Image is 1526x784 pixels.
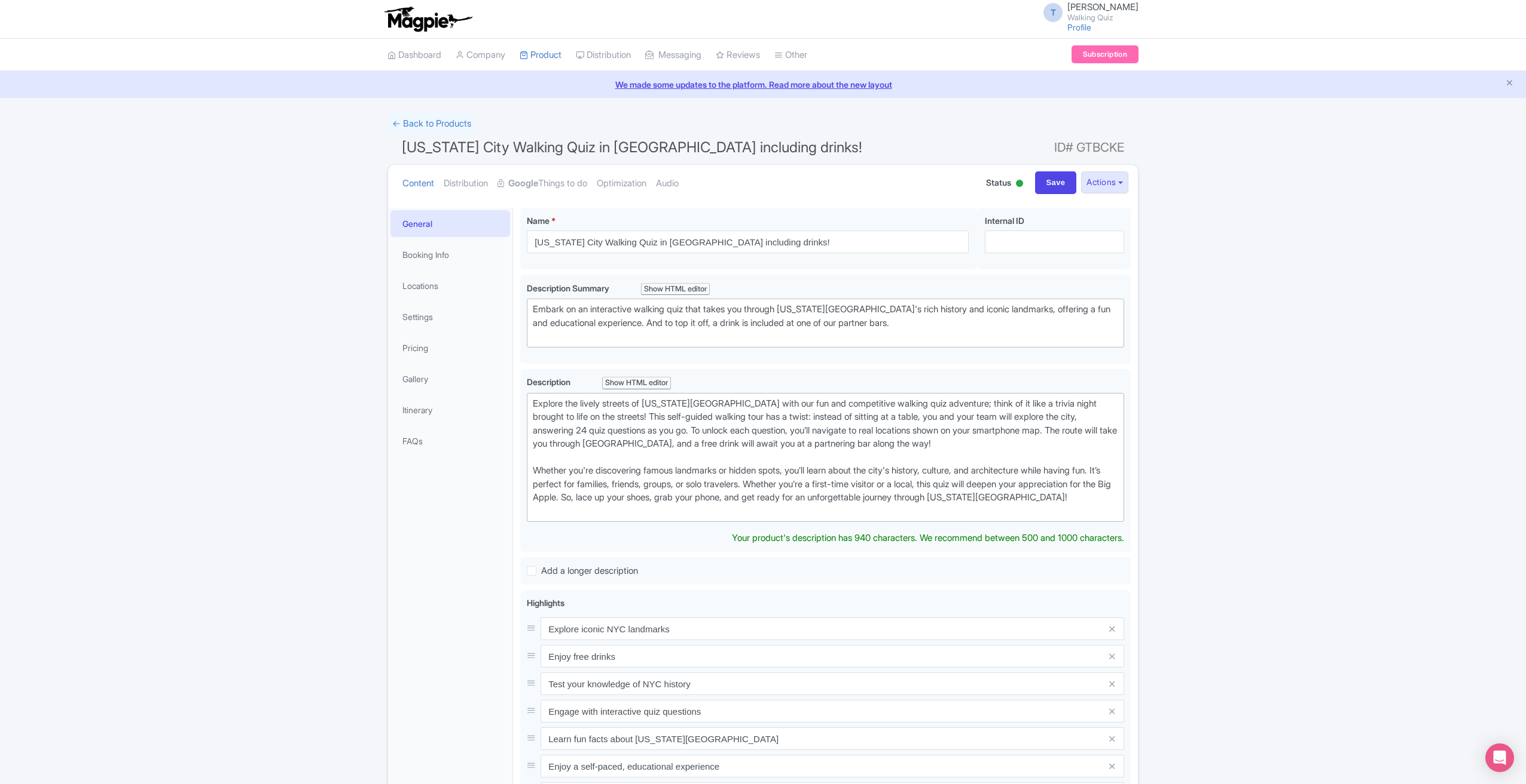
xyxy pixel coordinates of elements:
[641,283,710,296] div: Show HTML editor
[1036,2,1139,21] a: T [PERSON_NAME] Walking Quiz
[402,165,434,202] a: Content
[541,565,638,576] span: Add a longer description
[387,39,441,72] a: Dashboard
[390,303,510,330] a: Settings
[576,39,631,72] a: Distribution
[498,165,587,202] a: GoogleThings to do
[527,216,550,226] span: Name
[597,165,646,202] a: Optimization
[387,112,476,136] a: ← Back to Products
[527,598,564,608] span: Highlights
[527,283,611,293] span: Description Summary
[1081,171,1128,193] button: Actions
[1054,136,1124,159] span: ID# GTBCKE
[1067,14,1139,21] small: Walking Quiz
[774,39,807,72] a: Other
[402,139,862,156] span: [US_STATE] City Walking Quiz in [GEOGRAPHIC_DATA] including drinks!
[1035,171,1077,194] input: Save
[7,78,1519,91] a: We made some updates to the platform. Read more about the new layout
[390,396,510,423] a: Itinerary
[986,176,1011,189] span: Status
[390,210,510,237] a: General
[390,272,510,299] a: Locations
[390,365,510,392] a: Gallery
[1043,3,1063,22] span: T
[1505,77,1514,91] button: Close announcement
[390,241,510,268] a: Booking Info
[1067,22,1091,32] a: Profile
[381,6,474,32] img: logo-ab69f6fb50320c5b225c76a69d11143b.png
[390,428,510,454] a: FAQs
[444,165,488,202] a: Distribution
[533,303,1118,343] div: Embark on an interactive walking quiz that takes you through [US_STATE][GEOGRAPHIC_DATA]'s rich h...
[1072,45,1139,63] a: Subscription
[390,334,510,361] a: Pricing
[1485,743,1514,772] div: Open Intercom Messenger
[527,377,572,387] span: Description
[533,397,1118,518] div: Explore the lively streets of [US_STATE][GEOGRAPHIC_DATA] with our fun and competitive walking qu...
[602,377,671,389] div: Show HTML editor
[520,39,561,72] a: Product
[645,39,701,72] a: Messaging
[732,531,1124,545] div: Your product's description has 940 characters. We recommend between 500 and 1000 characters.
[656,165,679,202] a: Audio
[1014,175,1026,193] div: Active
[508,177,538,190] strong: Google
[985,216,1024,226] span: Internal ID
[1067,1,1139,13] span: [PERSON_NAME]
[456,39,505,72] a: Company
[716,39,760,72] a: Reviews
